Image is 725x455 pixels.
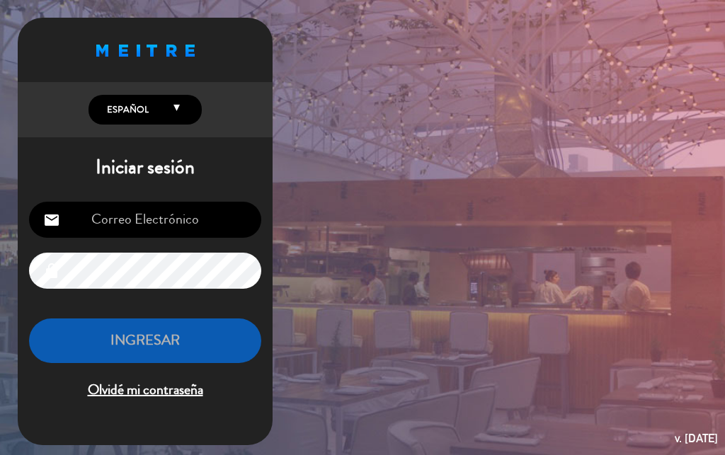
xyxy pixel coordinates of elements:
i: lock [43,263,60,280]
div: v. [DATE] [675,429,718,448]
span: Español [103,103,149,117]
img: MEITRE [96,45,195,57]
i: email [43,212,60,229]
input: Correo Electrónico [29,202,261,238]
button: INGRESAR [29,318,261,363]
h1: Iniciar sesión [18,156,273,180]
span: Olvidé mi contraseña [29,379,261,402]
